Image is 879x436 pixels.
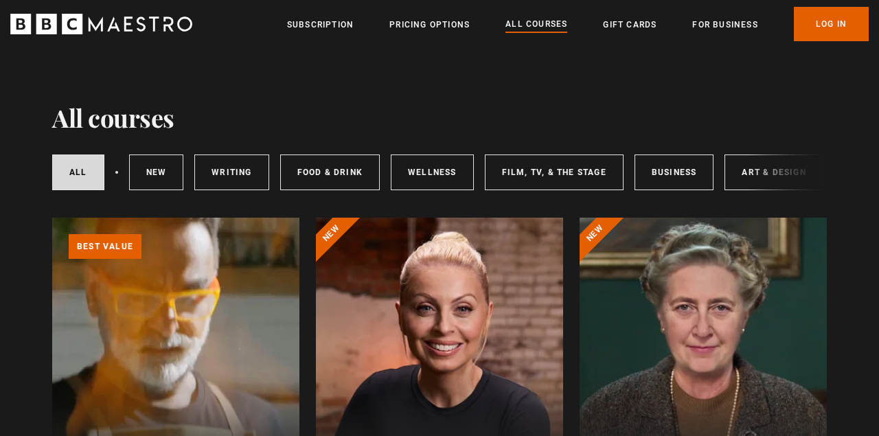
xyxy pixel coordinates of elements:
[129,154,184,190] a: New
[52,103,174,132] h1: All courses
[389,18,470,32] a: Pricing Options
[10,14,192,34] svg: BBC Maestro
[287,18,354,32] a: Subscription
[287,7,869,41] nav: Primary
[505,17,567,32] a: All Courses
[635,154,714,190] a: Business
[603,18,657,32] a: Gift Cards
[692,18,757,32] a: For business
[485,154,624,190] a: Film, TV, & The Stage
[280,154,380,190] a: Food & Drink
[69,234,141,259] p: Best value
[391,154,474,190] a: Wellness
[724,154,823,190] a: Art & Design
[794,7,869,41] a: Log In
[52,154,104,190] a: All
[194,154,269,190] a: Writing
